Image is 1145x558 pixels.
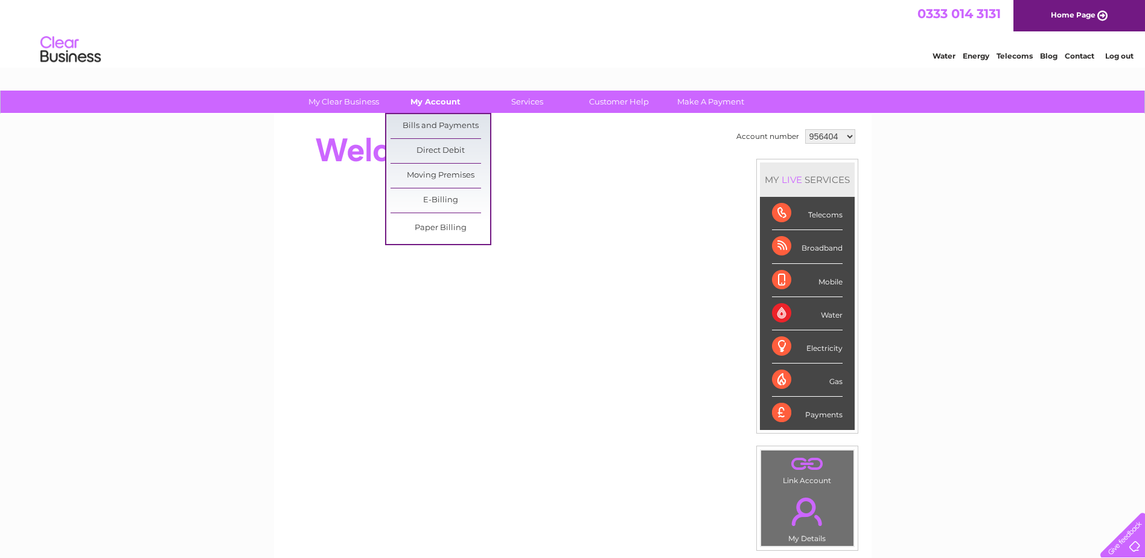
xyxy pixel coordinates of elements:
[391,188,490,213] a: E-Billing
[661,91,761,113] a: Make A Payment
[772,330,843,364] div: Electricity
[997,51,1033,60] a: Telecoms
[391,216,490,240] a: Paper Billing
[917,6,1001,21] a: 0333 014 3131
[764,454,850,475] a: .
[772,197,843,230] div: Telecoms
[764,490,850,533] a: .
[760,162,855,197] div: MY SERVICES
[1105,51,1134,60] a: Log out
[477,91,577,113] a: Services
[963,51,989,60] a: Energy
[733,126,802,147] td: Account number
[761,487,854,547] td: My Details
[569,91,669,113] a: Customer Help
[772,364,843,397] div: Gas
[288,7,858,59] div: Clear Business is a trading name of Verastar Limited (registered in [GEOGRAPHIC_DATA] No. 3667643...
[294,91,394,113] a: My Clear Business
[779,174,805,185] div: LIVE
[772,264,843,297] div: Mobile
[391,139,490,163] a: Direct Debit
[1040,51,1057,60] a: Blog
[772,230,843,263] div: Broadband
[761,450,854,488] td: Link Account
[40,31,101,68] img: logo.png
[386,91,485,113] a: My Account
[1065,51,1094,60] a: Contact
[391,164,490,188] a: Moving Premises
[391,114,490,138] a: Bills and Payments
[772,297,843,330] div: Water
[933,51,955,60] a: Water
[772,397,843,429] div: Payments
